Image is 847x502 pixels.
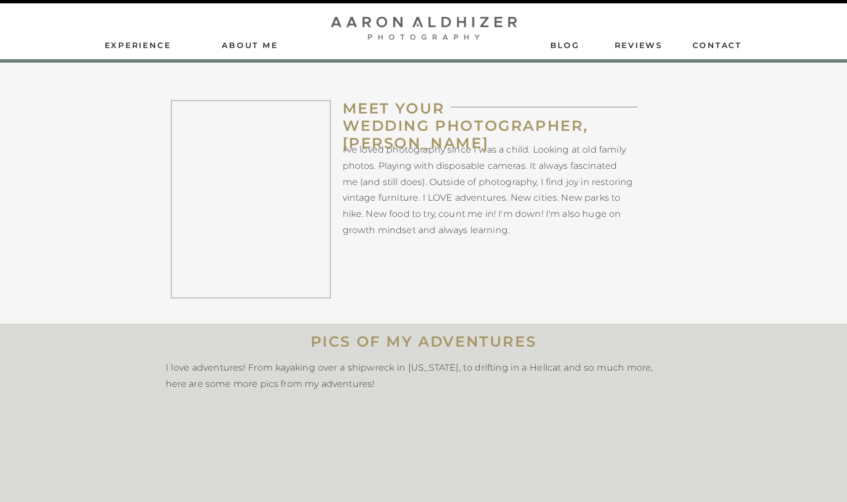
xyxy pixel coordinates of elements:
[550,40,579,50] a: Blog
[105,40,173,50] a: Experience
[343,142,633,236] p: I've loved photography since I was a child. Looking at old family photos. Playing with disposable...
[210,40,290,50] a: AbouT ME
[88,333,760,351] h1: PICS OF MY ADVENTURES
[343,100,666,142] h1: MEET YOUR WEDDING PHOTOGRAPHER, [PERSON_NAME]
[166,360,653,390] p: I love adventures! From kayaking over a shipwreck in [US_STATE], to drifting in a Hellcat and so ...
[692,40,743,50] a: contact
[615,40,665,50] a: ReviEws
